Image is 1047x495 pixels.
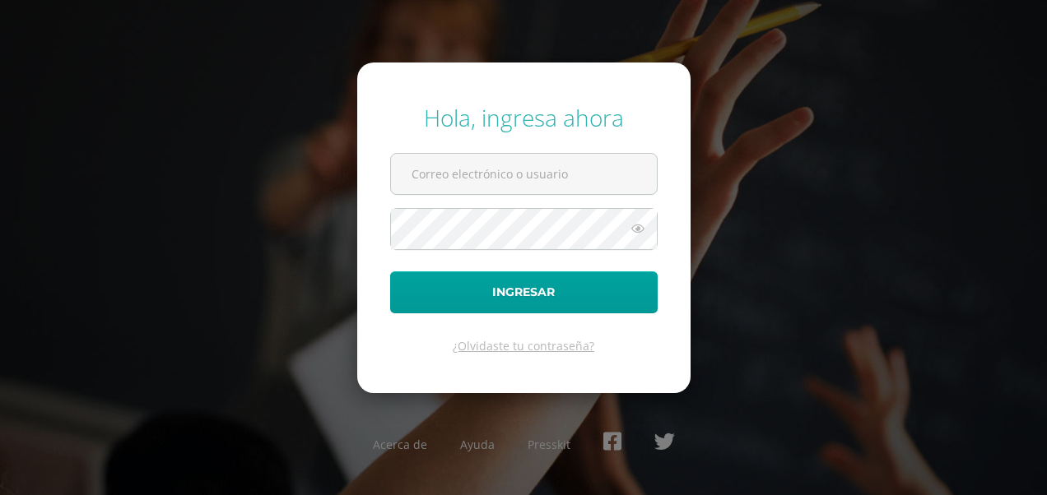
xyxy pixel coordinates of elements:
[460,437,495,452] a: Ayuda
[528,437,570,452] a: Presskit
[390,102,658,133] div: Hola, ingresa ahora
[453,338,594,354] a: ¿Olvidaste tu contraseña?
[390,271,658,313] button: Ingresar
[391,154,657,194] input: Correo electrónico o usuario
[373,437,427,452] a: Acerca de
